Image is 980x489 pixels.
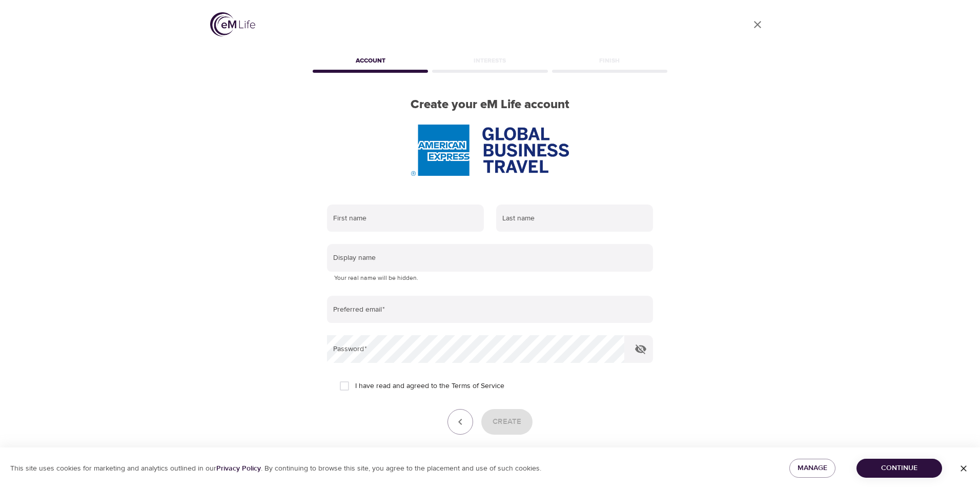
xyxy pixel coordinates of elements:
[210,12,255,36] img: logo
[411,125,569,176] img: AmEx%20GBT%20logo.png
[789,459,835,478] button: Manage
[856,459,942,478] button: Continue
[355,381,504,392] span: I have read and agreed to the
[452,381,504,392] a: Terms of Service
[216,464,261,473] a: Privacy Policy
[334,273,646,283] p: Your real name will be hidden.
[798,462,827,475] span: Manage
[745,12,770,37] a: close
[865,462,934,475] span: Continue
[311,97,669,112] h2: Create your eM Life account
